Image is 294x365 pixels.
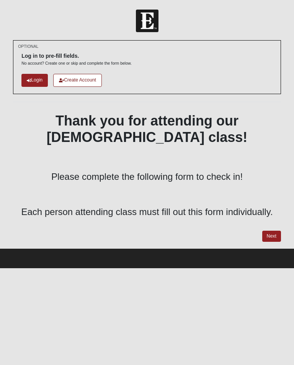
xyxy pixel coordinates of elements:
[21,60,132,66] p: No account? Create one or skip and complete the form below.
[51,171,243,182] span: Please complete the following form to check in!
[21,207,273,217] span: Each person attending class must fill out this form individually.
[21,53,132,59] h6: Log in to pre-fill fields.
[262,231,281,242] a: Next
[53,74,102,86] a: Create Account
[21,74,48,86] a: Login
[47,113,248,145] b: Thank you for attending our [DEMOGRAPHIC_DATA] class!
[18,44,38,49] small: OPTIONAL
[136,10,158,32] img: Church of Eleven22 Logo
